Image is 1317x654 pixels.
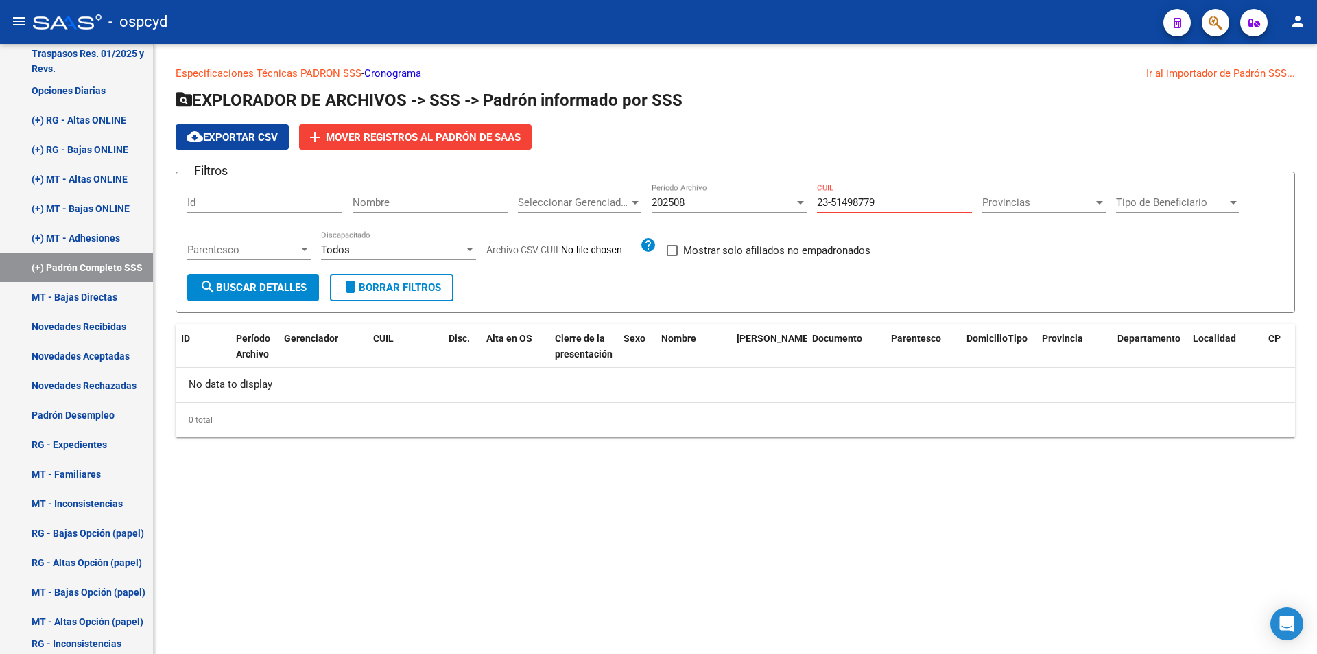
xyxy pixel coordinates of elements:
span: Departamento [1117,333,1180,344]
span: EXPLORADOR DE ARCHIVOS -> SSS -> Padrón informado por SSS [176,91,683,110]
mat-icon: cloud_download [187,128,203,145]
span: DomicilioTipo [966,333,1028,344]
span: Provincia [1042,333,1083,344]
span: Buscar Detalles [200,281,307,294]
datatable-header-cell: Parentesco [886,324,961,369]
datatable-header-cell: Disc. [443,324,481,369]
div: Ir al importador de Padrón SSS... [1146,66,1295,81]
span: 202508 [652,196,685,209]
input: Archivo CSV CUIL [561,244,640,257]
span: CP [1268,333,1281,344]
mat-icon: search [200,279,216,295]
span: Sexo [624,333,645,344]
span: Período Archivo [236,333,270,360]
span: Alta en OS [486,333,532,344]
datatable-header-cell: ID [176,324,230,369]
span: - ospcyd [108,7,167,37]
span: Cierre de la presentación [555,333,613,360]
mat-icon: menu [11,13,27,30]
button: Mover registros al PADRÓN de SAAS [299,124,532,150]
datatable-header-cell: Gerenciador [278,324,368,369]
button: Exportar CSV [176,124,289,150]
span: [PERSON_NAME]. [737,333,814,344]
mat-icon: delete [342,279,359,295]
datatable-header-cell: Sexo [618,324,656,369]
span: Tipo de Beneficiario [1116,196,1227,209]
span: Exportar CSV [187,131,278,143]
button: Borrar Filtros [330,274,453,301]
datatable-header-cell: Fecha Nac. [731,324,807,369]
datatable-header-cell: Documento [807,324,886,369]
div: Open Intercom Messenger [1270,607,1303,640]
span: Gerenciador [284,333,338,344]
span: Nombre [661,333,696,344]
mat-icon: person [1290,13,1306,30]
mat-icon: help [640,237,656,253]
span: Documento [812,333,862,344]
span: Mover registros al PADRÓN de SAAS [326,131,521,143]
span: Localidad [1193,333,1236,344]
datatable-header-cell: Período Archivo [230,324,278,369]
div: No data to display [176,368,1295,402]
span: Parentesco [891,333,941,344]
span: Disc. [449,333,470,344]
button: Buscar Detalles [187,274,319,301]
span: ID [181,333,190,344]
div: 0 total [176,403,1295,437]
datatable-header-cell: CP [1263,324,1304,369]
span: CUIL [373,333,394,344]
datatable-header-cell: Nombre [656,324,731,369]
span: Borrar Filtros [342,281,441,294]
datatable-header-cell: CUIL [368,324,443,369]
mat-icon: add [307,129,323,145]
datatable-header-cell: DomicilioTipo [961,324,1036,369]
span: Parentesco [187,244,298,256]
span: Todos [321,244,350,256]
datatable-header-cell: Departamento [1112,324,1187,369]
datatable-header-cell: Localidad [1187,324,1263,369]
span: Seleccionar Gerenciador [518,196,629,209]
datatable-header-cell: Provincia [1036,324,1112,369]
datatable-header-cell: Cierre de la presentación [549,324,618,369]
p: - [176,66,1295,81]
datatable-header-cell: Alta en OS [481,324,549,369]
span: Archivo CSV CUIL [486,244,561,255]
span: Provincias [982,196,1093,209]
a: Especificaciones Técnicas PADRON SSS [176,67,361,80]
span: Mostrar solo afiliados no empadronados [683,242,870,259]
a: Cronograma [364,67,421,80]
h3: Filtros [187,161,235,180]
